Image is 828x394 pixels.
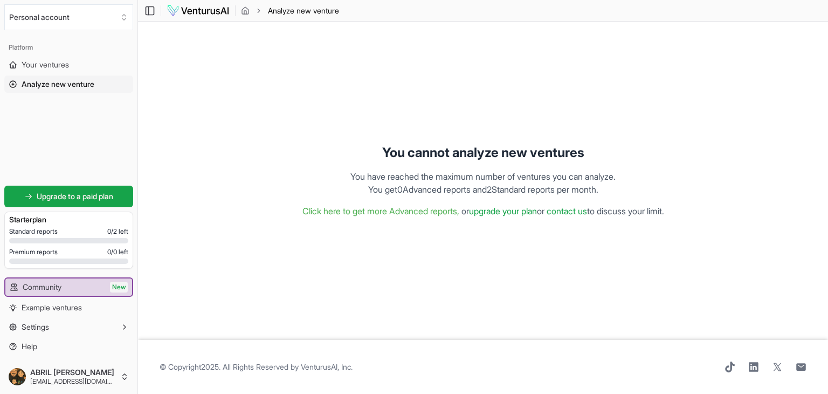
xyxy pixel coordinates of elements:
a: CommunityNew [5,278,132,296]
p: You have reached the maximum number of ventures you can analyze. Y ou get 0 Advanced reports and ... [350,170,616,196]
span: Settings [22,322,49,332]
img: ACg8ocJEJ-aS_v17F2wbz-u66y0T3eiKK5_PYxZw1rOST0oDPbG3ql8=s96-c [9,368,26,385]
a: Example ventures [4,299,133,316]
a: Help [4,338,133,355]
span: Premium reports [9,248,58,256]
a: Your ventures [4,56,133,73]
span: Help [22,341,37,352]
span: New [110,282,128,293]
span: Your ventures [22,59,69,70]
span: Community [23,282,61,293]
nav: breadcrumb [241,5,339,16]
a: Upgrade to a paid plan [4,186,133,207]
span: Standard reports [9,227,58,236]
button: ABRIL [PERSON_NAME][EMAIL_ADDRESS][DOMAIN_NAME] [4,364,133,390]
span: 0 / 0 left [107,248,128,256]
img: logo [167,4,230,17]
a: upgrade your plan [469,206,537,216]
h3: Starter plan [9,214,128,225]
span: Upgrade to a paid plan [37,191,113,202]
span: © Copyright 2025 . All Rights Reserved by . [160,362,353,372]
span: 0 / 2 left [107,227,128,236]
a: VenturusAI, Inc [301,362,351,371]
span: Example ventures [22,302,82,313]
button: Select an organization [4,4,133,30]
a: Analyze new venture [4,76,133,93]
span: ABRIL [PERSON_NAME] [30,368,116,377]
span: Analyze new venture [22,79,94,90]
span: Analyze new venture [268,5,339,16]
div: Platform [4,39,133,56]
span: [EMAIL_ADDRESS][DOMAIN_NAME] [30,377,116,386]
button: Settings [4,318,133,336]
p: or or to discuss your limit. [302,205,664,218]
h1: You cannot analyze new ventures [382,144,584,161]
a: contact us [547,206,587,216]
a: Click here to get more Advanced reports, [302,206,459,216]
